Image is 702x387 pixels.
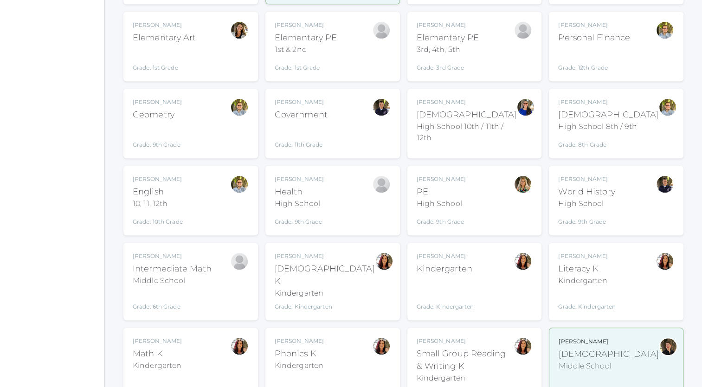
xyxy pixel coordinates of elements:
div: Middle School [133,275,212,286]
div: Gina Pecor [656,252,674,271]
div: [DEMOGRAPHIC_DATA] [417,109,517,121]
div: Kindergarten [417,263,474,275]
div: Gina Pecor [514,252,532,271]
div: High School [558,198,615,209]
div: [PERSON_NAME] [417,21,479,29]
div: Grade: 11th Grade [275,125,328,149]
div: Amber Farnes [230,21,249,39]
div: Grade: Kindergarten [275,303,375,311]
div: [DEMOGRAPHIC_DATA] K [275,263,375,288]
div: Stephanie Todhunter [516,98,535,116]
div: [DEMOGRAPHIC_DATA] [559,348,659,361]
div: Gina Pecor [514,337,532,355]
div: 10, 11, 12th [133,198,183,209]
div: High School [275,198,324,209]
div: World History [558,186,615,198]
div: [PERSON_NAME] [417,175,466,183]
div: Grade: 1st Grade [133,48,196,72]
div: Grade: 9th Grade [133,125,182,149]
div: Kylen Braileanu [656,21,674,39]
div: [PERSON_NAME] [558,21,630,29]
div: Math K [133,348,190,360]
div: Josh Bennett [372,21,391,39]
div: Gina Pecor [230,337,249,355]
div: Kylen Braileanu [658,98,677,116]
div: [PERSON_NAME] [275,98,328,106]
div: Elementary PE [275,32,337,44]
div: Grade: 9th Grade [275,213,324,226]
div: Gina Pecor [375,252,393,271]
div: [PERSON_NAME] [558,175,615,183]
div: Claudia Marosz [514,175,532,193]
div: Grade: Kindergarten [417,279,474,311]
div: [PERSON_NAME] [275,337,332,345]
div: Grade: 9th Grade [558,213,615,226]
div: Grade: 9th Grade [417,213,466,226]
div: Health [275,186,324,198]
div: PE [417,186,466,198]
div: [PERSON_NAME] [133,21,196,29]
div: 1st & 2nd [275,44,337,55]
div: High School 10th / 11th / 12th [417,121,517,143]
div: Kylen Braileanu [230,175,249,193]
div: [PERSON_NAME] [558,98,658,106]
div: Gina Pecor [372,337,391,355]
div: Kindergarten [275,360,332,371]
div: [PERSON_NAME] [417,337,514,345]
div: [PERSON_NAME] [133,175,183,183]
div: Josh Bennett [514,21,532,39]
div: Bonnie Posey [230,252,249,271]
div: Dianna Renz [659,337,677,356]
div: [PERSON_NAME] [133,98,182,106]
div: [PERSON_NAME] [417,252,474,260]
div: [DEMOGRAPHIC_DATA] [558,109,658,121]
div: Grade: 3rd Grade [417,59,479,72]
div: Elementary Art [133,32,196,44]
div: Manuela Orban [372,175,391,193]
div: Kindergarten [133,360,190,371]
div: Grade: 1st Grade [275,59,337,72]
div: Elementary PE [417,32,479,44]
div: Richard Lepage [372,98,391,116]
div: Phonics K [275,348,332,360]
div: Grade: 6th Grade [133,290,212,311]
div: Personal Finance [558,32,630,44]
div: Kindergarten [558,275,616,286]
div: [PERSON_NAME] [417,98,517,106]
div: English [133,186,183,198]
div: Grade: Kindergarten [558,290,616,311]
div: [PERSON_NAME] [275,21,337,29]
div: [PERSON_NAME] [559,337,659,346]
div: [PERSON_NAME] [275,175,324,183]
div: 3rd, 4th, 5th [417,44,479,55]
div: Small Group Reading & Writing K [417,348,514,373]
div: [PERSON_NAME] [558,252,616,260]
div: High School 8th / 9th [558,121,658,132]
div: Geometry [133,109,182,121]
div: [PERSON_NAME] [133,337,190,345]
div: Literacy K [558,263,616,275]
div: Government [275,109,328,121]
div: Grade: 8th Grade [558,136,658,149]
div: Grade: 10th Grade [133,213,183,226]
div: Middle School [559,361,659,372]
div: Richard Lepage [656,175,674,193]
div: High School [417,198,466,209]
div: Intermediate Math [133,263,212,275]
div: Kindergarten [275,288,375,299]
div: Kylen Braileanu [230,98,249,116]
div: [PERSON_NAME] [133,252,212,260]
div: [PERSON_NAME] [275,252,375,260]
div: Grade: 12th Grade [558,48,630,72]
div: Kindergarten [417,373,514,384]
